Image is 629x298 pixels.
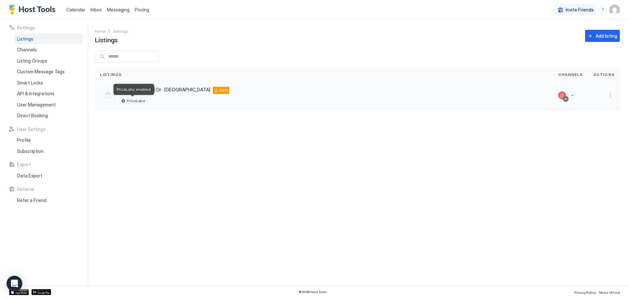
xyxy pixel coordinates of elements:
[113,28,129,34] a: Settings
[7,276,22,291] div: Open Intercom Messenger
[14,77,83,88] a: Smart Locks
[91,6,102,13] a: Inbox
[17,58,47,64] span: Listing Groups
[569,92,576,99] button: Connect channels
[17,186,34,192] span: Referral
[14,33,83,45] a: Listings
[14,99,83,110] a: User Management
[14,44,83,55] a: Channels
[17,173,42,179] span: Data Export
[95,28,106,34] a: Home
[17,102,56,108] span: User Management
[9,5,58,15] a: Host Tools Logo
[107,7,130,12] span: Messaging
[599,289,620,295] a: Terms Of Use
[566,7,594,13] span: Invite Friends
[17,126,46,132] span: User Settings
[95,29,106,34] span: Home
[17,47,37,53] span: Channels
[558,72,583,78] span: Channels
[14,195,83,206] a: Refer a Friend
[113,28,129,34] div: Breadcrumb
[14,66,83,77] a: Custom Message Tags
[106,51,158,62] input: Input Field
[113,84,154,95] div: PriceLabs enabled
[14,110,83,121] a: Direct Booking
[17,113,48,119] span: Direct Booking
[298,290,327,294] span: © 2025 Host Tools
[9,289,29,295] a: App Store
[17,36,33,42] span: Listings
[100,72,122,78] span: Listings
[607,91,615,99] button: More options
[17,148,44,154] span: Subscription
[14,55,83,66] a: Listing Groups
[120,87,210,93] span: [PERSON_NAME] Dr · [GEOGRAPHIC_DATA]
[585,30,620,42] button: Add listing
[14,135,83,146] a: Profile
[17,137,31,143] span: Profile
[574,290,596,294] span: Privacy Policy
[107,6,130,13] a: Messaging
[17,197,47,203] span: Refer a Friend
[599,290,620,294] span: Terms Of Use
[113,29,129,34] span: Settings
[596,32,617,39] div: Add listing
[594,72,615,78] span: Actions
[17,25,35,31] span: Settings
[609,5,620,15] div: User profile
[135,7,149,13] span: Pricing
[599,6,607,14] div: menu
[17,69,65,75] span: Custom Message Tags
[607,91,615,99] div: menu
[14,88,83,99] a: API & Integrations
[66,6,85,13] a: Calendar
[17,162,31,168] span: Export
[17,80,43,86] span: Smart Locks
[14,146,83,157] a: Subscription
[91,7,102,12] span: Inbox
[31,289,51,295] a: Google Play Store
[574,289,596,295] a: Privacy Policy
[14,170,83,181] a: Data Export
[219,87,228,93] span: PRO
[95,34,118,44] span: Listings
[17,91,54,97] span: API & Integrations
[66,7,85,12] span: Calendar
[95,28,106,34] div: Breadcrumb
